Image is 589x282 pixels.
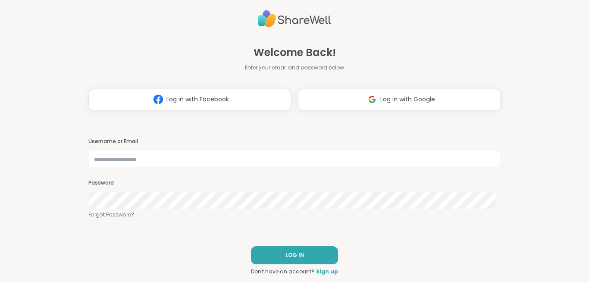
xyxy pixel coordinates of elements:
a: Forgot Password? [88,211,501,219]
span: Welcome Back! [254,45,336,60]
span: Log in with Facebook [166,95,229,104]
button: Log in with Google [298,89,501,110]
h3: Username or Email [88,138,501,145]
h3: Password [88,179,501,187]
img: ShareWell Logomark [364,91,380,107]
span: Enter your email and password below [245,64,344,72]
a: Sign up [316,268,338,276]
img: ShareWell Logomark [150,91,166,107]
img: ShareWell Logo [258,6,331,31]
span: Log in with Google [380,95,435,104]
span: LOG IN [285,251,304,259]
span: Don't have an account? [251,268,314,276]
button: LOG IN [251,246,338,264]
button: Log in with Facebook [88,89,291,110]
